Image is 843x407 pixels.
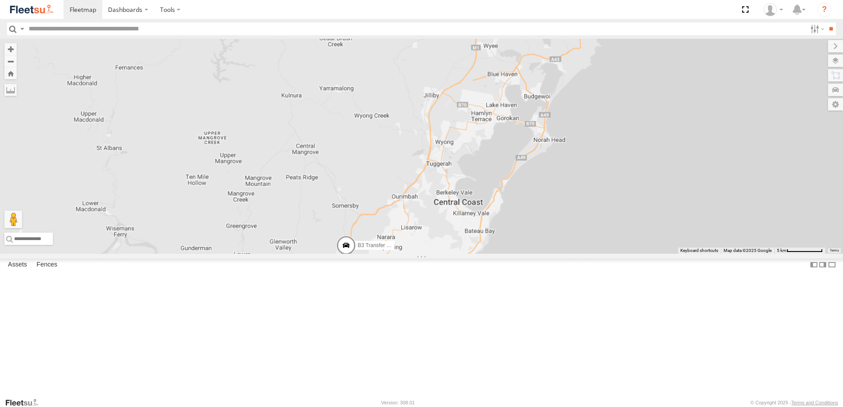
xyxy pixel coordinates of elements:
[381,400,415,405] div: Version: 308.01
[777,248,787,253] span: 5 km
[9,4,55,15] img: fleetsu-logo-horizontal.svg
[4,67,17,79] button: Zoom Home
[828,259,836,271] label: Hide Summary Table
[358,242,399,248] span: B3 Transfer Truck
[809,259,818,271] label: Dock Summary Table to the Left
[761,3,786,16] div: Matt Curtis
[817,3,832,17] i: ?
[4,211,22,228] button: Drag Pegman onto the map to open Street View
[32,259,62,271] label: Fences
[724,248,772,253] span: Map data ©2025 Google
[5,398,45,407] a: Visit our Website
[4,43,17,55] button: Zoom in
[828,98,843,111] label: Map Settings
[4,84,17,96] label: Measure
[807,22,826,35] label: Search Filter Options
[791,400,838,405] a: Terms and Conditions
[750,400,838,405] div: © Copyright 2025 -
[680,248,718,254] button: Keyboard shortcuts
[818,259,827,271] label: Dock Summary Table to the Right
[830,249,839,252] a: Terms (opens in new tab)
[19,22,26,35] label: Search Query
[4,55,17,67] button: Zoom out
[4,259,31,271] label: Assets
[774,248,825,254] button: Map Scale: 5 km per 78 pixels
